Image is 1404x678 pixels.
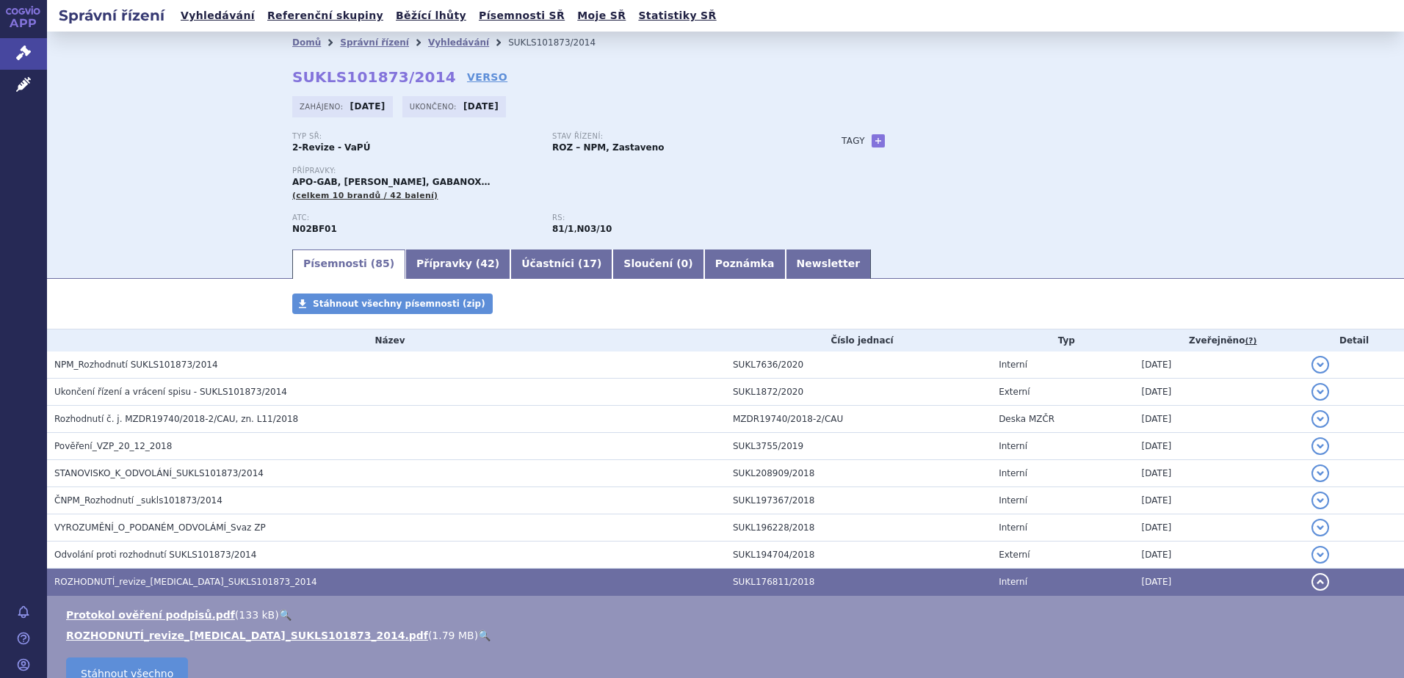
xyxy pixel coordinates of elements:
[66,608,1389,622] li: ( )
[725,379,991,406] td: SUKL1872/2020
[1304,329,1404,351] th: Detail
[1135,351,1304,379] td: [DATE]
[478,630,491,641] a: 🔍
[54,468,264,478] span: STANOVISKO_K_ODVOLÁNÍ_SUKLS101873/2014
[508,32,615,54] li: SUKLS101873/2014
[1245,336,1256,346] abbr: (?)
[582,258,596,269] span: 17
[999,387,1030,397] span: Externí
[1311,356,1329,373] button: detail
[292,191,438,200] span: (celkem 10 brandů / 42 balení)
[292,177,490,187] span: APO-GAB, [PERSON_NAME], GABANOX…
[467,70,507,84] a: VERSO
[239,609,275,621] span: 133 kB
[292,214,538,222] p: ATC:
[999,550,1030,560] span: Externí
[54,550,256,560] span: Odvolání proti rozhodnutí SUKLS101873/2014
[1135,406,1304,433] td: [DATE]
[1135,329,1304,351] th: Zveřejněno
[725,542,991,569] td: SUKL194704/2018
[54,414,298,424] span: Rozhodnutí č. j. MZDR19740/2018-2/CAU, zn. L11/2018
[1135,569,1304,596] td: [DATE]
[999,414,1054,424] span: Deska MZČR
[47,329,725,351] th: Název
[1135,542,1304,569] td: [DATE]
[410,101,460,112] span: Ukončeno:
[725,487,991,514] td: SUKL197367/2018
[54,441,172,451] span: Pověření_VZP_20_12_2018
[999,468,1027,478] span: Interní
[725,351,991,379] td: SUKL7636/2020
[1135,433,1304,460] td: [DATE]
[428,37,489,48] a: Vyhledávání
[54,495,222,506] span: ČNPM_Rozhodnutí _sukls101873/2014
[350,101,386,112] strong: [DATE]
[292,167,812,175] p: Přípravky:
[1311,383,1329,401] button: detail
[54,577,317,587] span: ROZHODNUTÍ_revize_gabapentin_SUKLS101873_2014
[1311,546,1329,564] button: detail
[1311,464,1329,482] button: detail
[1135,460,1304,487] td: [DATE]
[999,441,1027,451] span: Interní
[54,387,287,397] span: Ukončení řízení a vrácení spisu - SUKLS101873/2014
[66,628,1389,643] li: ( )
[292,249,405,279] a: Písemnosti (85)
[1135,379,1304,406] td: [DATE]
[725,406,991,433] td: MZDR19740/2018-2/CAU
[872,134,885,147] a: +
[612,249,703,279] a: Sloučení (0)
[725,329,991,351] th: Číslo jednací
[263,6,388,26] a: Referenční skupiny
[300,101,346,112] span: Zahájeno:
[375,258,389,269] span: 85
[480,258,494,269] span: 42
[725,514,991,542] td: SUKL196228/2018
[634,6,720,26] a: Statistiky SŘ
[999,360,1027,370] span: Interní
[340,37,409,48] a: Správní řízení
[1135,514,1304,542] td: [DATE]
[842,132,865,150] h3: Tagy
[391,6,471,26] a: Běžící lhůty
[999,522,1027,533] span: Interní
[704,249,786,279] a: Poznámka
[999,495,1027,506] span: Interní
[66,609,235,621] a: Protokol ověření podpisů.pdf
[1135,487,1304,514] td: [DATE]
[552,224,573,234] strong: antiepileptika jiná, p.o.
[552,132,797,141] p: Stav řízení:
[725,460,991,487] td: SUKL208909/2018
[292,37,321,48] a: Domů
[577,224,612,234] strong: gabapentin
[1311,492,1329,509] button: detail
[279,609,292,621] a: 🔍
[432,630,474,641] span: 1.79 MB
[552,214,797,222] p: RS:
[1311,519,1329,536] button: detail
[405,249,510,279] a: Přípravky (42)
[1311,410,1329,428] button: detail
[510,249,612,279] a: Účastníci (17)
[573,6,630,26] a: Moje SŘ
[54,360,218,370] span: NPM_Rozhodnutí SUKLS101873/2014
[47,5,176,26] h2: Správní řízení
[292,294,493,314] a: Stáhnout všechny písemnosti (zip)
[1311,573,1329,591] button: detail
[991,329,1134,351] th: Typ
[681,258,689,269] span: 0
[474,6,569,26] a: Písemnosti SŘ
[552,142,665,153] strong: ROZ – NPM, Zastaveno
[292,224,337,234] strong: GABAPENTIN
[725,433,991,460] td: SUKL3755/2019
[552,214,812,236] div: ,
[725,569,991,596] td: SUKL176811/2018
[54,522,266,533] span: VYROZUMĚNÍ_O_PODANÉM_ODVOLÁMÍ_Svaz ZP
[313,299,485,309] span: Stáhnout všechny písemnosti (zip)
[463,101,499,112] strong: [DATE]
[292,68,456,86] strong: SUKLS101873/2014
[176,6,259,26] a: Vyhledávání
[786,249,872,279] a: Newsletter
[66,630,428,641] a: ROZHODNUTÍ_revize_[MEDICAL_DATA]_SUKLS101873_2014.pdf
[292,132,538,141] p: Typ SŘ:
